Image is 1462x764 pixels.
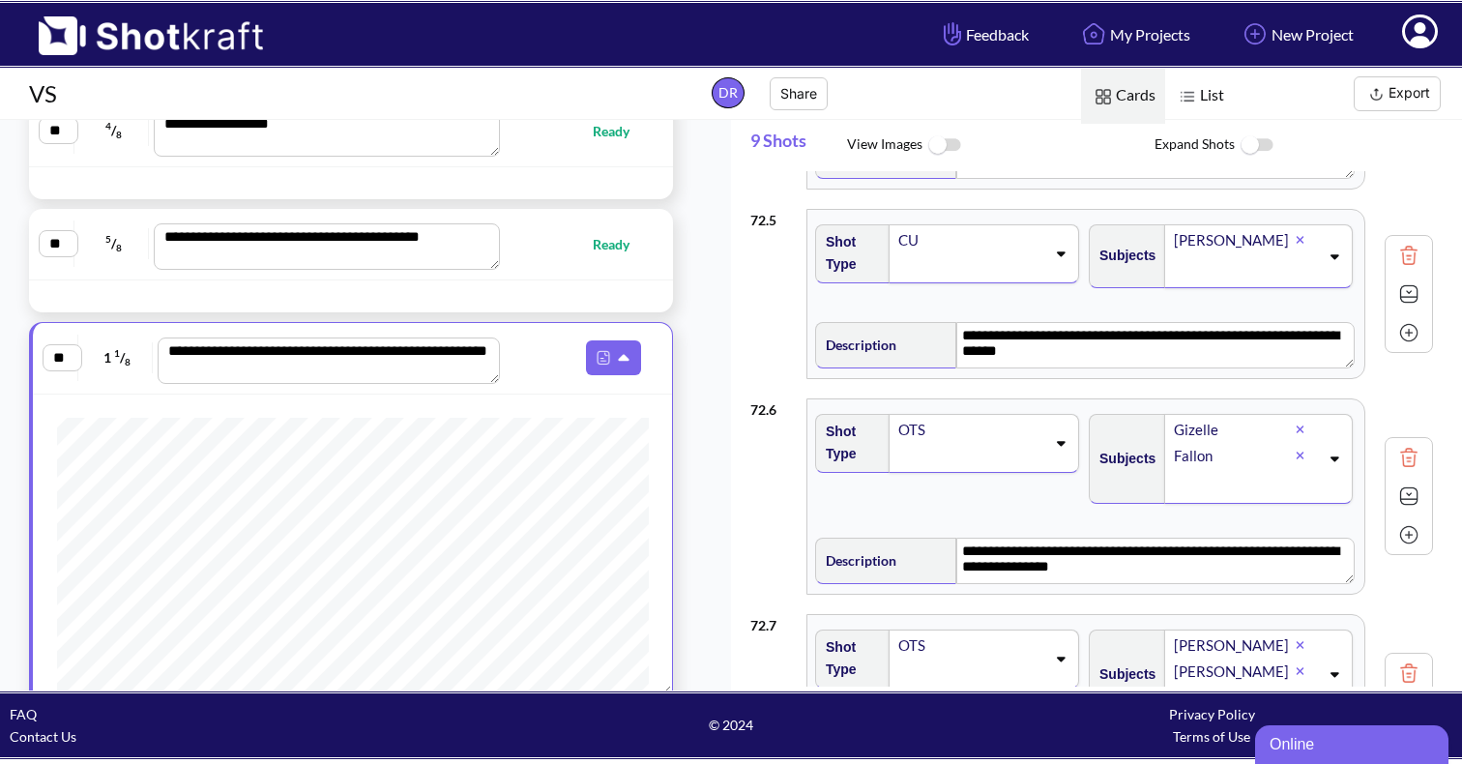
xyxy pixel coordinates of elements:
span: 4 [105,120,111,132]
div: Gizelle [1172,417,1295,443]
span: Shot Type [816,416,880,470]
img: Trash Icon [1394,443,1423,472]
img: Add Icon [1394,520,1423,549]
span: Shot Type [816,226,880,280]
span: 5 [105,233,111,245]
img: Card Icon [1091,84,1116,109]
iframe: chat widget [1255,721,1452,764]
img: Expand Icon [1394,482,1423,511]
img: List Icon [1175,84,1200,109]
span: Description [816,544,896,576]
div: Privacy Policy [972,703,1452,725]
span: 1 / [83,342,153,373]
img: Home Icon [1077,17,1110,50]
span: 8 [116,242,122,253]
span: 9 Shots [750,120,847,171]
span: Shot Type [816,632,880,686]
img: Add Icon [1394,318,1423,347]
div: CU [896,227,1046,253]
button: Export [1354,76,1441,111]
span: View Images [847,125,1155,166]
span: List [1165,69,1234,124]
div: 72 . 6 [750,389,797,421]
span: 8 [125,356,131,367]
span: Subjects [1090,240,1155,272]
span: © 2024 [490,714,971,736]
div: [PERSON_NAME] [1172,227,1295,253]
span: 8 [116,129,122,140]
span: Expand Shots [1155,125,1462,166]
img: Hand Icon [939,17,966,50]
img: Export Icon [1364,82,1389,106]
img: Add Icon [1239,17,1272,50]
a: New Project [1224,9,1368,60]
img: ToggleOff Icon [922,125,966,166]
div: [PERSON_NAME] [1172,659,1295,685]
img: Trash Icon [1394,241,1423,270]
img: Expand Icon [1394,279,1423,309]
span: Ready [593,233,649,255]
span: Feedback [939,23,1029,45]
span: DR [712,77,745,108]
div: 72 . 7 [750,604,797,636]
span: Subjects [1090,659,1155,691]
span: / [79,228,150,259]
div: OTS [896,632,1046,659]
a: Contact Us [10,728,76,745]
img: ToggleOff Icon [1235,125,1278,166]
button: Share [770,77,828,110]
div: OTS [896,417,1046,443]
span: Subjects [1090,443,1155,475]
span: / [79,115,150,146]
div: [PERSON_NAME] [1172,632,1295,659]
img: Trash Icon [1394,659,1423,688]
span: Cards [1081,69,1165,124]
div: Fallon [1172,443,1295,469]
a: My Projects [1063,9,1205,60]
span: Ready [593,120,649,142]
div: Terms of Use [972,725,1452,748]
img: Pdf Icon [591,345,616,370]
span: Description [816,329,896,361]
div: 72 . 5 [750,199,797,231]
a: FAQ [10,706,37,722]
span: 1 [114,347,120,359]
